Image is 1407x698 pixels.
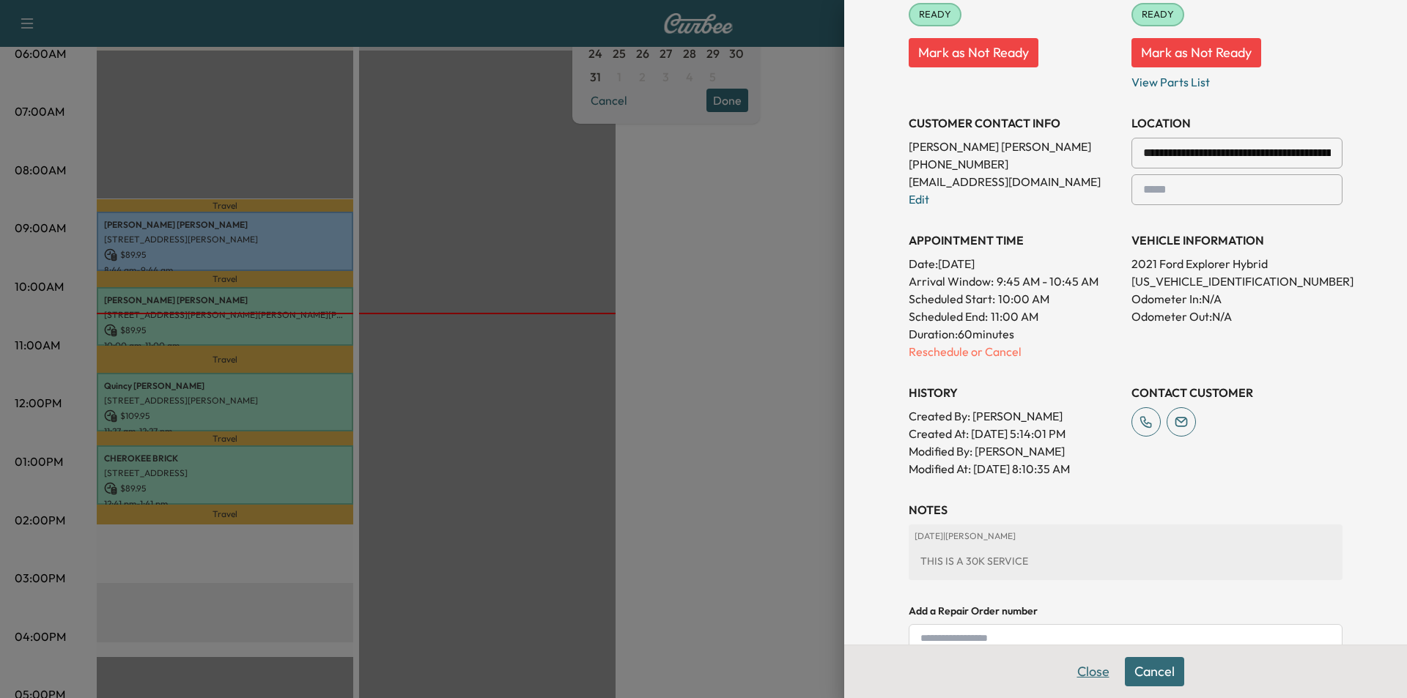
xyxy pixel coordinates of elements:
p: 2021 Ford Explorer Hybrid [1131,255,1343,272]
p: 10:00 AM [998,290,1049,308]
h3: VEHICLE INFORMATION [1131,231,1343,249]
p: Created At : [DATE] 5:14:01 PM [909,425,1120,442]
button: Mark as Not Ready [909,38,1038,67]
p: [PHONE_NUMBER] [909,155,1120,173]
h3: CUSTOMER CONTACT INFO [909,114,1120,132]
p: Odometer In: N/A [1131,290,1343,308]
p: Odometer Out: N/A [1131,308,1343,325]
p: Scheduled Start: [909,290,995,308]
span: READY [910,7,960,22]
p: Modified By : [PERSON_NAME] [909,442,1120,460]
h3: APPOINTMENT TIME [909,231,1120,249]
p: [PERSON_NAME] [PERSON_NAME] [909,138,1120,155]
h3: History [909,384,1120,401]
button: Close [1068,657,1119,686]
h4: Add a Repair Order number [909,604,1343,618]
a: Edit [909,192,929,207]
p: Modified At : [DATE] 8:10:35 AM [909,460,1120,478]
p: Reschedule or Cancel [909,343,1120,360]
span: 9:45 AM - 10:45 AM [997,272,1098,290]
button: Cancel [1125,657,1184,686]
p: [EMAIL_ADDRESS][DOMAIN_NAME] [909,173,1120,190]
span: READY [1133,7,1183,22]
p: Duration: 60 minutes [909,325,1120,343]
p: [US_VEHICLE_IDENTIFICATION_NUMBER] [1131,272,1343,290]
p: View Parts List [1131,67,1343,91]
p: [DATE] | [PERSON_NAME] [915,530,1337,542]
p: 11:00 AM [991,308,1038,325]
button: Mark as Not Ready [1131,38,1261,67]
p: Scheduled End: [909,308,988,325]
p: Arrival Window: [909,272,1120,290]
p: Created By : [PERSON_NAME] [909,407,1120,425]
h3: CONTACT CUSTOMER [1131,384,1343,401]
p: Date: [DATE] [909,255,1120,272]
h3: LOCATION [1131,114,1343,132]
h3: NOTES [909,501,1343,519]
div: THIS IS A 30K SERVICE [915,548,1337,574]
